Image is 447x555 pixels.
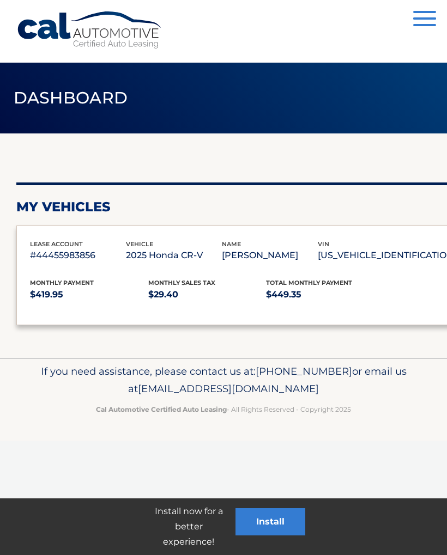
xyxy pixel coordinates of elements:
[126,248,222,263] p: 2025 Honda CR-V
[148,287,267,302] p: $29.40
[266,279,352,286] span: Total Monthly Payment
[126,240,153,248] span: vehicle
[16,11,164,50] a: Cal Automotive
[16,363,431,398] p: If you need assistance, please contact us at: or email us at
[142,504,235,550] p: Install now for a better experience!
[14,88,128,108] span: Dashboard
[30,240,83,248] span: lease account
[235,508,305,535] button: Install
[30,279,94,286] span: Monthly Payment
[318,240,329,248] span: vin
[222,248,318,263] p: [PERSON_NAME]
[222,240,241,248] span: name
[16,404,431,415] p: - All Rights Reserved - Copyright 2025
[30,287,148,302] p: $419.95
[138,382,319,395] span: [EMAIL_ADDRESS][DOMAIN_NAME]
[256,365,352,377] span: [PHONE_NUMBER]
[30,248,126,263] p: #44455983856
[96,405,227,413] strong: Cal Automotive Certified Auto Leasing
[16,199,111,215] h2: my vehicles
[148,279,215,286] span: Monthly sales Tax
[413,11,436,29] button: Menu
[266,287,384,302] p: $449.35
